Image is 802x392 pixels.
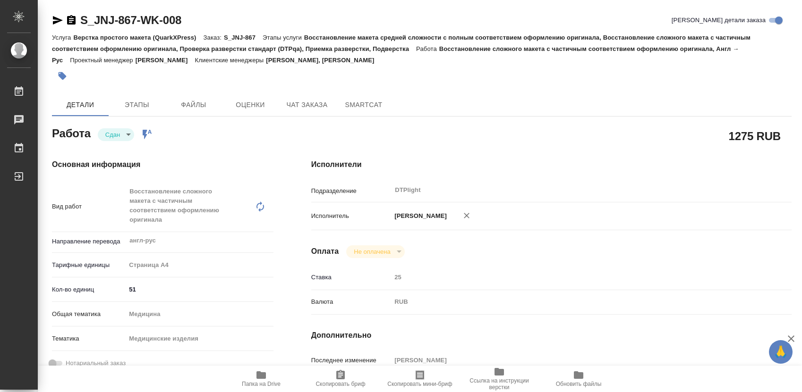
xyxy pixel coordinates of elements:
[52,309,126,319] p: Общая тематика
[52,260,126,270] p: Тарифные единицы
[171,99,216,111] span: Файлы
[380,366,460,392] button: Скопировать мини-бриф
[311,330,792,341] h4: Дополнительно
[52,15,63,26] button: Скопировать ссылку для ЯМессенджера
[460,366,539,392] button: Ссылка на инструкции верстки
[52,285,126,294] p: Кол-во единиц
[773,342,789,362] span: 🙏
[316,381,365,387] span: Скопировать бриф
[769,340,793,364] button: 🙏
[52,334,126,343] p: Тематика
[66,359,126,368] span: Нотариальный заказ
[284,99,330,111] span: Чат заказа
[70,57,135,64] p: Проектный менеджер
[66,15,77,26] button: Скопировать ссылку
[456,205,477,226] button: Удалить исполнителя
[224,34,263,41] p: S_JNJ-867
[126,306,273,322] div: Медицина
[126,283,273,296] input: ✎ Введи что-нибудь
[102,131,123,139] button: Сдан
[387,381,452,387] span: Скопировать мини-бриф
[136,57,195,64] p: [PERSON_NAME]
[266,57,381,64] p: [PERSON_NAME], [PERSON_NAME]
[311,246,339,257] h4: Оплата
[391,294,751,310] div: RUB
[52,202,126,211] p: Вид работ
[341,99,386,111] span: SmartCat
[311,297,392,307] p: Валюта
[52,124,91,141] h2: Работа
[52,34,73,41] p: Услуга
[556,381,602,387] span: Обновить файлы
[52,237,126,246] p: Направление перевода
[311,159,792,170] h4: Исполнители
[80,14,181,26] a: S_JNJ-867-WK-008
[465,377,533,391] span: Ссылка на инструкции верстки
[311,273,392,282] p: Ставка
[391,270,751,284] input: Пустое поле
[73,34,203,41] p: Верстка простого макета (QuarkXPress)
[311,356,392,365] p: Последнее изменение
[729,128,781,144] h2: 1275 RUB
[98,128,134,141] div: Сдан
[126,331,273,347] div: Медицинские изделия
[301,366,380,392] button: Скопировать бриф
[346,245,404,258] div: Сдан
[228,99,273,111] span: Оценки
[195,57,266,64] p: Клиентские менеджеры
[311,211,392,221] p: Исполнитель
[391,211,447,221] p: [PERSON_NAME]
[204,34,224,41] p: Заказ:
[114,99,160,111] span: Этапы
[52,66,73,86] button: Добавить тэг
[222,366,301,392] button: Папка на Drive
[539,366,618,392] button: Обновить файлы
[351,248,393,256] button: Не оплачена
[52,159,273,170] h4: Основная информация
[311,186,392,196] p: Подразделение
[391,353,751,367] input: Пустое поле
[58,99,103,111] span: Детали
[242,381,281,387] span: Папка на Drive
[672,16,766,25] span: [PERSON_NAME] детали заказа
[263,34,304,41] p: Этапы услуги
[52,34,751,52] p: Восстановление макета средней сложности с полным соответствием оформлению оригинала, Восстановлен...
[416,45,439,52] p: Работа
[126,257,273,273] div: Страница А4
